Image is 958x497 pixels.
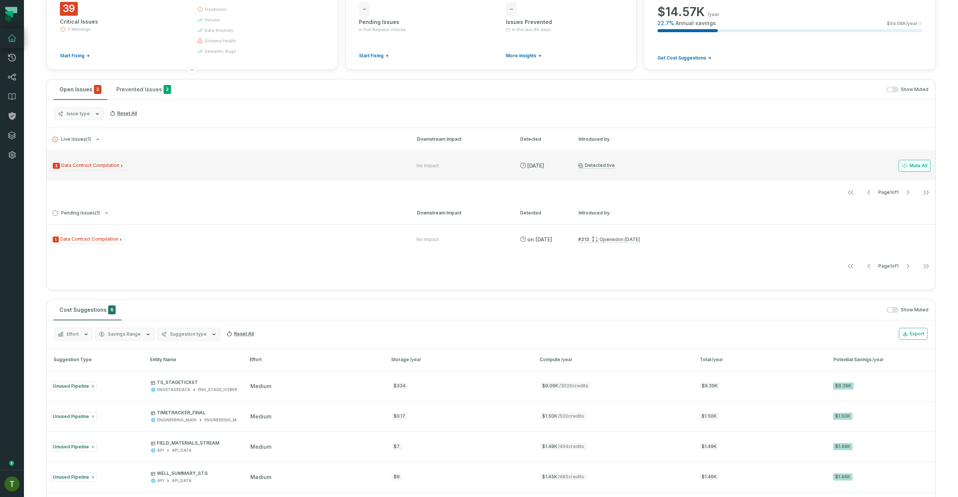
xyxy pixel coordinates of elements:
[205,6,227,12] span: freshness
[658,4,705,19] span: $ 14.57K
[527,236,552,243] relative-time: Aug 7, 2025, 12:52 AM GMT+3
[47,432,935,461] button: Unused PipelineFIELD_MATERIALS_STREAMAPIAPI_DATAmedium$7$1.48K/494credits$1.49K$1.49K
[164,85,171,94] span: 2
[842,185,860,200] button: Go to first page
[417,237,439,243] div: No Impact
[592,237,640,242] div: Opened
[708,12,719,18] span: /year
[359,53,389,59] a: Start Fixing
[359,18,476,26] div: Pending Issues
[108,305,116,314] span: 6
[47,462,935,492] button: Unused PipelineWELL_SUMMARY_STGAPIAPI_DATAmedium$8$1.45K/485credits$1.46K$1.46K
[205,17,220,23] span: volume
[205,38,236,44] span: schema health
[47,401,935,431] button: Unused PipelineTIMETRACKER_FINALENGINEERING_MAINENGINEERING_MAIN_OUTPUTmedium$0.17$1.50K/500credi...
[860,185,878,200] button: Go to previous page
[250,356,378,363] div: Effort
[359,2,370,16] span: -
[205,27,233,33] span: data anomaly
[658,55,706,61] span: Get Cost Suggestions
[558,443,584,449] span: / 494 credits
[506,53,541,59] a: More insights
[417,136,507,143] div: Downstream Impact
[391,382,408,390] div: $334
[540,443,586,450] span: $1.48K
[67,26,91,32] span: 2 Warnings
[558,474,584,479] span: / 485 credits
[151,470,208,476] p: WELL_SUMMARY_STG
[391,473,402,481] div: $8
[151,379,240,385] p: TS_STAGETICKET
[860,259,878,274] button: Go to previous page
[578,236,640,243] a: #213Opened[DATE] 10:03:31 PM
[540,356,686,363] div: Compute
[172,448,192,453] div: API_DATA
[391,443,402,450] div: $7
[675,19,716,27] span: Annual savings
[67,111,90,117] span: Issue type
[53,414,89,419] span: Unused Pipeline
[158,328,220,341] button: Suggestion type
[579,136,646,143] div: Introduced by
[54,300,122,320] button: Cost Suggestions
[94,85,101,94] span: critical issues and errors combined
[506,18,623,26] div: Issues Prevented
[52,210,403,216] button: Pending Issues(1)
[540,412,586,420] span: $1.50K
[250,413,271,420] span: medium
[180,86,928,93] div: Show Muted
[205,48,236,54] span: semantic bugs
[157,387,190,393] div: ENGSTAGEDATA
[60,53,90,59] a: Start Fixing
[108,331,141,337] span: Savings Range
[512,27,551,33] span: In the last 90 days
[520,210,565,216] div: Detected
[47,259,935,274] nav: pagination
[579,210,646,216] div: Introduced by
[250,383,271,389] span: medium
[51,235,124,244] span: Issue Type
[833,443,852,450] div: $1.49K
[52,137,91,142] span: Live Issues ( 1 )
[95,328,155,341] button: Savings Range
[417,210,507,216] div: Downstream Impact
[4,476,19,491] img: avatar of Tomer Galun
[54,79,107,100] button: Open Issues
[47,224,935,275] div: Pending Issues(1)
[359,27,406,33] span: in Pull Request checks
[540,473,586,480] span: $1.45K
[52,137,403,142] button: Live Issues(1)
[151,410,263,416] p: TIMETRACKER_FINAL
[54,328,92,341] button: Effort
[700,356,820,363] div: Total
[712,357,723,362] span: /year
[60,2,78,16] span: 39
[917,185,935,200] button: Go to last page
[559,383,588,388] span: / 3020 credits
[917,259,935,274] button: Go to last page
[872,357,884,362] span: /year
[842,259,935,274] ul: Page 1 of 1
[899,328,928,340] button: Export
[250,443,271,450] span: medium
[833,356,931,363] div: Potential Savings
[578,162,615,169] a: Detected live
[204,417,263,423] div: ENGINEERING_MAIN_OUTPUT
[110,79,177,100] button: Prevented Issues
[125,307,928,313] div: Show Muted
[833,473,852,481] div: $1.46K
[107,107,140,119] button: Reset All
[54,107,104,120] button: Issue type
[60,18,184,25] div: Critical Issues
[842,185,935,200] ul: Page 1 of 1
[60,53,85,59] span: Start Fixing
[391,356,527,363] div: Storage
[53,237,59,243] span: Severity
[53,444,89,449] span: Unused Pipeline
[520,136,565,143] div: Detected
[157,478,164,484] div: API
[172,478,192,484] div: API_DATA
[618,237,640,242] relative-time: Aug 6, 2025, 10:03 PM GMT+3
[842,259,860,274] button: Go to first page
[52,210,100,216] span: Pending Issues ( 1 )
